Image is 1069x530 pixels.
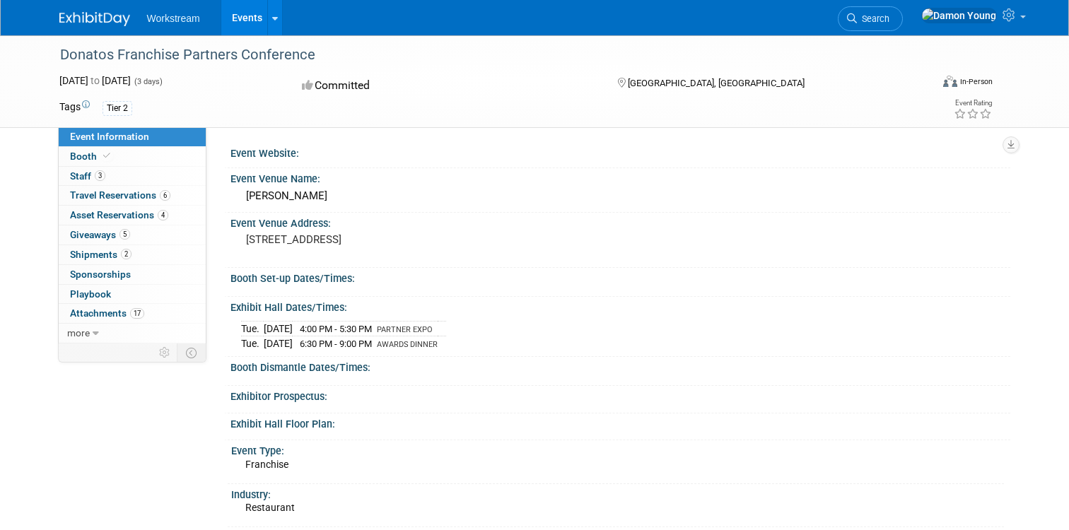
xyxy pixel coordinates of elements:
[245,502,295,513] span: Restaurant
[231,440,1004,458] div: Event Type:
[298,73,595,98] div: Committed
[230,386,1010,404] div: Exhibitor Prospectus:
[857,13,889,24] span: Search
[246,233,540,246] pre: [STREET_ADDRESS]
[300,324,372,334] span: 4:00 PM - 5:30 PM
[230,168,1010,186] div: Event Venue Name:
[133,77,163,86] span: (3 days)
[59,245,206,264] a: Shipments2
[121,249,132,259] span: 2
[231,484,1004,502] div: Industry:
[59,75,131,86] span: [DATE] [DATE]
[954,100,992,107] div: Event Rating
[59,265,206,284] a: Sponsorships
[264,336,293,351] td: [DATE]
[177,343,206,362] td: Toggle Event Tabs
[241,321,264,336] td: Tue.
[230,413,1010,431] div: Exhibit Hall Floor Plan:
[241,185,1000,207] div: [PERSON_NAME]
[377,340,438,349] span: AWARDS DINNER
[59,206,206,225] a: Asset Reservations4
[147,13,200,24] span: Workstream
[70,307,144,319] span: Attachments
[130,308,144,319] span: 17
[70,229,130,240] span: Giveaways
[103,101,132,116] div: Tier 2
[95,170,105,181] span: 3
[838,6,903,31] a: Search
[153,343,177,362] td: Personalize Event Tab Strip
[628,78,805,88] span: [GEOGRAPHIC_DATA], [GEOGRAPHIC_DATA]
[119,229,130,240] span: 5
[70,170,105,182] span: Staff
[55,42,913,68] div: Donatos Franchise Partners Conference
[70,189,170,201] span: Travel Reservations
[59,304,206,323] a: Attachments17
[264,321,293,336] td: [DATE]
[59,225,206,245] a: Giveaways5
[230,357,1010,375] div: Booth Dismantle Dates/Times:
[59,100,90,116] td: Tags
[377,325,433,334] span: PARTNER EXPO
[70,131,149,142] span: Event Information
[158,210,168,220] span: 4
[230,297,1010,314] div: Exhibit Hall Dates/Times:
[300,338,372,349] span: 6:30 PM - 9:00 PM
[230,268,1010,285] div: Booth Set-up Dates/Times:
[59,167,206,186] a: Staff3
[59,12,130,26] img: ExhibitDay
[59,186,206,205] a: Travel Reservations6
[230,143,1010,160] div: Event Website:
[160,190,170,201] span: 6
[67,327,90,338] span: more
[59,127,206,146] a: Event Information
[241,336,264,351] td: Tue.
[70,249,132,260] span: Shipments
[70,269,131,280] span: Sponsorships
[59,147,206,166] a: Booth
[921,8,997,23] img: Damon Young
[59,324,206,343] a: more
[245,459,288,470] span: Franchise
[230,213,1010,230] div: Event Venue Address:
[70,209,168,220] span: Asset Reservations
[943,76,957,87] img: Format-Inperson.png
[959,76,993,87] div: In-Person
[855,73,993,95] div: Event Format
[103,152,110,160] i: Booth reservation complete
[70,151,113,162] span: Booth
[59,285,206,304] a: Playbook
[70,288,111,300] span: Playbook
[88,75,102,86] span: to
